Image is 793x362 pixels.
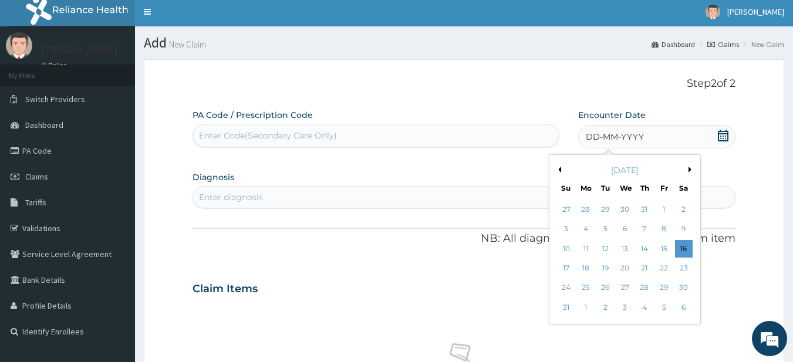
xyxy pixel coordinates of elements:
p: NB: All diagnosis must be linked to a claim item [193,231,736,246]
p: [PERSON_NAME] [41,45,118,55]
div: Tu [600,183,610,193]
span: Switch Providers [25,94,85,104]
span: [PERSON_NAME] [727,6,784,17]
div: Mo [581,183,590,193]
div: Choose Tuesday, August 26th, 2025 [597,279,615,297]
div: Enter diagnosis [199,191,263,203]
div: Choose Tuesday, August 12th, 2025 [597,240,615,258]
div: Sa [679,183,689,193]
div: Choose Tuesday, September 2nd, 2025 [597,299,615,316]
div: Choose Thursday, August 21st, 2025 [636,259,653,277]
div: Choose Friday, August 29th, 2025 [655,279,673,297]
div: Choose Friday, August 22nd, 2025 [655,259,673,277]
div: We [620,183,630,193]
textarea: Type your message and hit 'Enter' [6,239,224,280]
label: PA Code / Prescription Code [193,109,313,121]
div: Su [561,183,571,193]
div: Choose Sunday, August 24th, 2025 [558,279,575,297]
div: Chat with us now [61,66,197,81]
div: Choose Sunday, August 3rd, 2025 [558,221,575,238]
div: Enter Code(Secondary Care Only) [199,130,337,141]
h3: Claim Items [193,283,258,296]
div: Choose Thursday, September 4th, 2025 [636,299,653,316]
span: Dashboard [25,120,63,130]
button: Next Month [689,167,694,172]
small: New Claim [167,40,206,49]
div: Choose Thursday, August 14th, 2025 [636,240,653,258]
div: Choose Friday, August 1st, 2025 [655,201,673,218]
label: Diagnosis [193,171,234,183]
div: Choose Thursday, August 28th, 2025 [636,279,653,297]
div: Choose Friday, September 5th, 2025 [655,299,673,316]
div: Choose Saturday, August 23rd, 2025 [675,259,693,277]
div: Choose Thursday, August 7th, 2025 [636,221,653,238]
img: d_794563401_company_1708531726252_794563401 [22,59,48,88]
a: Dashboard [652,39,695,49]
div: [DATE] [554,164,696,176]
div: Choose Monday, August 18th, 2025 [577,259,595,277]
div: Choose Tuesday, July 29th, 2025 [597,201,615,218]
div: Choose Tuesday, August 19th, 2025 [597,259,615,277]
span: Claims [25,171,48,182]
div: Choose Saturday, September 6th, 2025 [675,299,693,316]
img: User Image [6,32,32,59]
div: Choose Sunday, August 17th, 2025 [558,259,575,277]
p: Step 2 of 2 [193,77,736,90]
div: Choose Friday, August 8th, 2025 [655,221,673,238]
div: Choose Tuesday, August 5th, 2025 [597,221,615,238]
li: New Claim [740,39,784,49]
span: Tariffs [25,197,46,208]
span: DD-MM-YYYY [586,131,644,143]
div: Choose Wednesday, August 13th, 2025 [616,240,634,258]
div: Choose Wednesday, September 3rd, 2025 [616,299,634,316]
span: We're online! [68,107,162,225]
a: Online [41,61,69,69]
div: month 2025-08 [556,200,693,317]
div: Choose Saturday, August 2nd, 2025 [675,201,693,218]
div: Choose Wednesday, August 27th, 2025 [616,279,634,297]
a: Claims [707,39,739,49]
div: Choose Wednesday, August 20th, 2025 [616,259,634,277]
div: Choose Monday, August 25th, 2025 [577,279,595,297]
button: Previous Month [555,167,561,172]
img: User Image [706,5,720,19]
div: Choose Monday, August 4th, 2025 [577,221,595,238]
div: Choose Saturday, August 16th, 2025 [675,240,693,258]
div: Minimize live chat window [193,6,221,34]
div: Choose Monday, September 1st, 2025 [577,299,595,316]
div: Choose Saturday, August 9th, 2025 [675,221,693,238]
div: Choose Sunday, August 31st, 2025 [558,299,575,316]
label: Encounter Date [578,109,646,121]
div: Choose Wednesday, August 6th, 2025 [616,221,634,238]
div: Choose Monday, July 28th, 2025 [577,201,595,218]
div: Choose Friday, August 15th, 2025 [655,240,673,258]
h1: Add [144,35,784,50]
div: Choose Thursday, July 31st, 2025 [636,201,653,218]
div: Choose Wednesday, July 30th, 2025 [616,201,634,218]
div: Th [640,183,650,193]
div: Choose Saturday, August 30th, 2025 [675,279,693,297]
div: Fr [659,183,669,193]
div: Choose Sunday, August 10th, 2025 [558,240,575,258]
div: Choose Sunday, July 27th, 2025 [558,201,575,218]
div: Choose Monday, August 11th, 2025 [577,240,595,258]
